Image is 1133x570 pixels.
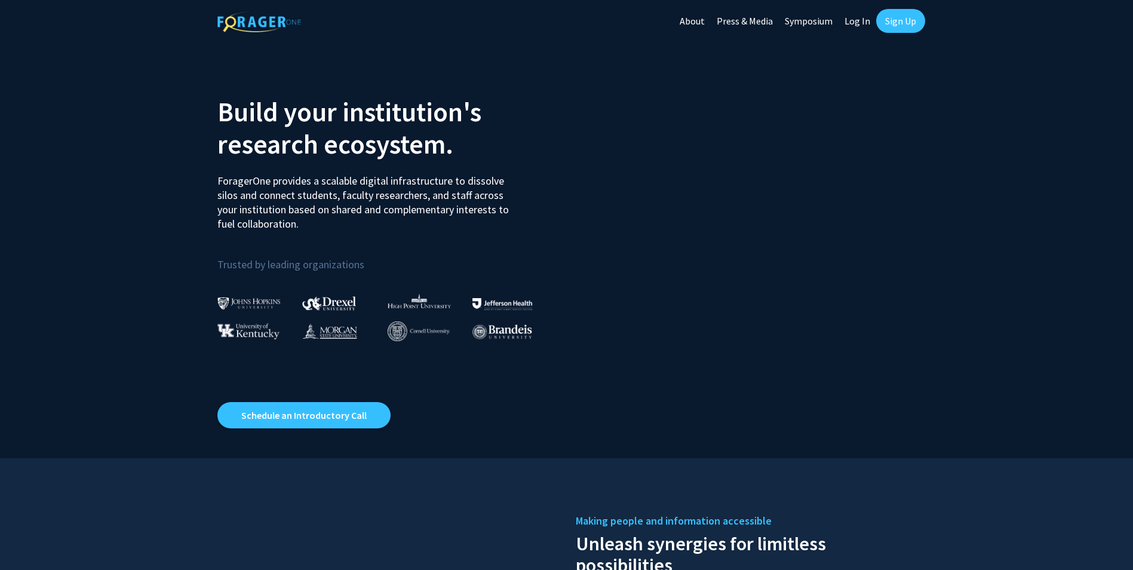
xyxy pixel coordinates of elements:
img: ForagerOne Logo [217,11,301,32]
img: Drexel University [302,296,356,310]
img: High Point University [388,294,451,308]
img: Morgan State University [302,323,357,339]
img: Brandeis University [472,324,532,339]
p: Trusted by leading organizations [217,241,558,274]
a: Opens in a new tab [217,402,391,428]
img: Johns Hopkins University [217,297,281,309]
p: ForagerOne provides a scalable digital infrastructure to dissolve silos and connect students, fac... [217,165,517,231]
h5: Making people and information accessible [576,512,916,530]
h2: Build your institution's research ecosystem. [217,96,558,160]
img: Cornell University [388,321,450,341]
img: University of Kentucky [217,323,280,339]
img: Thomas Jefferson University [472,298,532,309]
a: Sign Up [876,9,925,33]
